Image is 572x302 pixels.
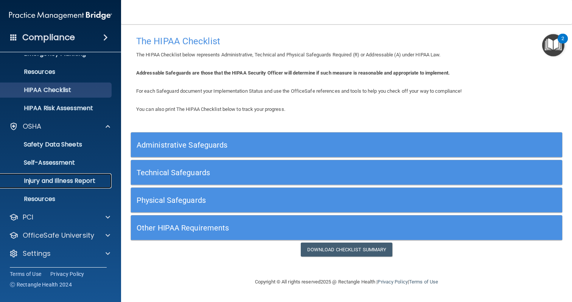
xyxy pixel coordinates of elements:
a: Settings [9,249,110,258]
p: HIPAA Risk Assessment [5,104,108,112]
p: Emergency Planning [5,50,108,58]
p: Injury and Illness Report [5,177,108,185]
b: Addressable Safeguards are those that the HIPAA Security Officer will determine if such measure i... [136,70,450,76]
p: Resources [5,195,108,203]
a: OSHA [9,122,110,131]
h5: Technical Safeguards [137,168,449,177]
p: Self-Assessment [5,159,108,167]
span: The HIPAA Checklist below represents Administrative, Technical and Physical Safeguards Required (... [136,52,441,58]
p: Settings [23,249,51,258]
span: Ⓒ Rectangle Health 2024 [10,281,72,288]
img: PMB logo [9,8,112,23]
p: HIPAA Checklist [5,86,108,94]
h4: The HIPAA Checklist [136,36,557,46]
a: Download Checklist Summary [301,243,393,257]
p: Resources [5,68,108,76]
button: Open Resource Center, 2 new notifications [542,34,564,56]
h4: Compliance [22,32,75,43]
a: Privacy Policy [50,270,84,278]
p: Safety Data Sheets [5,141,108,148]
span: You can also print The HIPAA Checklist below to track your progress. [136,106,285,112]
a: Terms of Use [10,270,41,278]
span: For each Safeguard document your Implementation Status and use the OfficeSafe references and tool... [136,88,462,94]
p: OSHA [23,122,42,131]
h5: Administrative Safeguards [137,141,449,149]
a: Privacy Policy [378,279,407,285]
iframe: Drift Widget Chat Controller [441,248,563,279]
a: OfficeSafe University [9,231,110,240]
h5: Other HIPAA Requirements [137,224,449,232]
h5: Physical Safeguards [137,196,449,204]
a: Terms of Use [409,279,438,285]
div: Copyright © All rights reserved 2025 @ Rectangle Health | | [208,270,485,294]
p: PCI [23,213,33,222]
div: 2 [561,39,564,48]
p: OfficeSafe University [23,231,94,240]
a: PCI [9,213,110,222]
